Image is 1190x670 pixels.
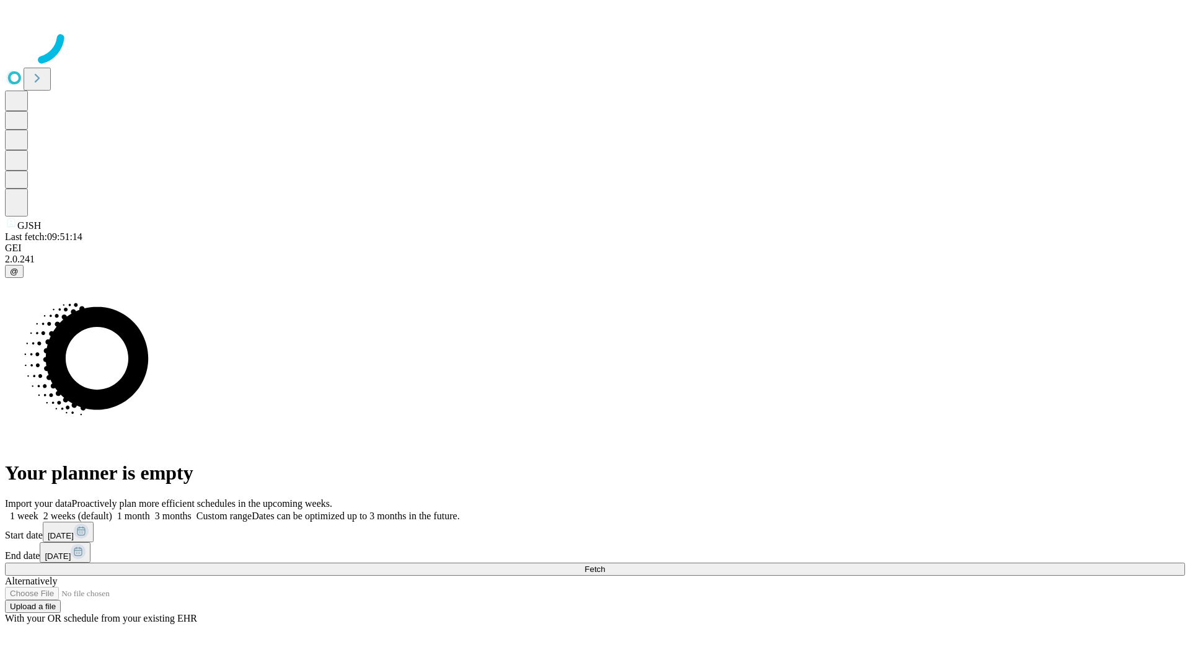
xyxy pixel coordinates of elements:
[5,542,1185,563] div: End date
[43,522,94,542] button: [DATE]
[5,462,1185,485] h1: Your planner is empty
[10,267,19,276] span: @
[252,511,459,521] span: Dates can be optimized up to 3 months in the future.
[5,265,24,278] button: @
[5,498,72,509] span: Import your data
[5,254,1185,265] div: 2.0.241
[72,498,332,509] span: Proactively plan more efficient schedules in the upcoming weeks.
[5,576,57,586] span: Alternatively
[5,600,61,613] button: Upload a file
[584,565,605,574] span: Fetch
[17,220,41,231] span: GJSH
[117,511,150,521] span: 1 month
[196,511,252,521] span: Custom range
[40,542,90,563] button: [DATE]
[10,511,38,521] span: 1 week
[5,243,1185,254] div: GEI
[5,613,197,623] span: With your OR schedule from your existing EHR
[48,531,74,540] span: [DATE]
[5,563,1185,576] button: Fetch
[5,231,82,242] span: Last fetch: 09:51:14
[43,511,112,521] span: 2 weeks (default)
[45,552,71,561] span: [DATE]
[5,522,1185,542] div: Start date
[155,511,192,521] span: 3 months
